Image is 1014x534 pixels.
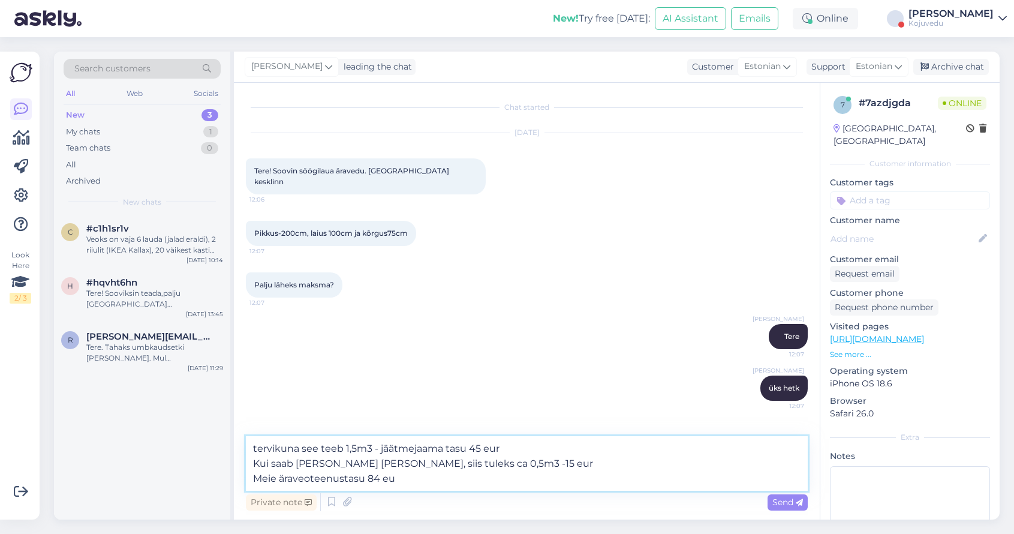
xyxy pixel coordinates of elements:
[86,288,223,310] div: Tere! Sooviksin teada,palju [GEOGRAPHIC_DATA] [GEOGRAPHIC_DATA] kolimisteenus võib maksma minna??...
[186,256,223,265] div: [DATE] 10:14
[772,497,803,508] span: Send
[687,61,734,73] div: Customer
[66,126,100,138] div: My chats
[830,266,899,282] div: Request email
[246,102,808,113] div: Chat started
[64,86,77,101] div: All
[830,365,990,377] p: Operating system
[830,158,990,169] div: Customer information
[553,11,650,26] div: Try free [DATE]:
[731,7,778,30] button: Emails
[830,349,990,360] p: See more ...
[830,450,990,463] p: Notes
[251,60,323,73] span: [PERSON_NAME]
[753,314,804,323] span: [PERSON_NAME]
[10,293,31,304] div: 2 / 3
[793,8,858,29] div: Online
[123,197,161,208] span: New chats
[254,280,334,289] span: Palju läheks maksma?
[830,287,990,299] p: Customer phone
[339,61,412,73] div: leading the chat
[86,277,137,288] span: #hqvht6hn
[830,334,924,344] a: [URL][DOMAIN_NAME]
[938,97,986,110] span: Online
[830,253,990,266] p: Customer email
[908,9,1007,28] a: [PERSON_NAME]Kojuvedu
[86,234,223,256] div: Veoks on vaja 6 lauda (jalad eraldi), 2 riiulit (IKEA Kallax), 20 väikest kasti mõõtmetega 40 × 4...
[830,191,990,209] input: Add a tag
[759,350,804,359] span: 12:07
[913,59,989,75] div: Archive chat
[908,19,994,28] div: Kojuvedu
[67,281,73,290] span: h
[784,332,799,341] span: Tere
[830,377,990,390] p: iPhone OS 18.6
[807,61,845,73] div: Support
[753,366,804,375] span: [PERSON_NAME]
[834,122,966,148] div: [GEOGRAPHIC_DATA], [GEOGRAPHIC_DATA]
[201,109,218,121] div: 3
[186,310,223,319] div: [DATE] 13:45
[553,13,579,24] b: New!
[908,9,994,19] div: [PERSON_NAME]
[68,335,73,344] span: r
[249,195,294,204] span: 12:06
[66,109,85,121] div: New
[254,229,408,238] span: Pikkus-200cm, laius 100cm ja kõrgus75cm
[841,100,845,109] span: 7
[830,320,990,333] p: Visited pages
[246,494,317,511] div: Private note
[66,175,101,187] div: Archived
[66,142,110,154] div: Team chats
[124,86,145,101] div: Web
[856,60,892,73] span: Estonian
[68,227,73,236] span: c
[188,364,223,373] div: [DATE] 11:29
[830,214,990,227] p: Customer name
[831,232,976,245] input: Add name
[246,127,808,138] div: [DATE]
[10,250,31,304] div: Look Here
[830,432,990,443] div: Extra
[859,96,938,110] div: # 7azdjgda
[830,407,990,420] p: Safari 26.0
[246,436,808,491] textarea: tervikuna see teeb 1,5m3 - jäätmejaama tasu 45 eur Kui saab [PERSON_NAME] [PERSON_NAME], siis tul...
[744,60,781,73] span: Estonian
[830,299,938,316] div: Request phone number
[86,342,223,364] div: Tere. Tahaks umbkaudsetki [PERSON_NAME]. Mul [PERSON_NAME] Paidest 4.korruselt [PERSON_NAME] [PER...
[86,331,211,342] span: raina.luhakooder@gmail.com
[759,401,804,410] span: 12:07
[254,166,451,186] span: Tere! Soovin söögilaua äravedu. [GEOGRAPHIC_DATA] kesklinn
[191,86,221,101] div: Socials
[10,61,32,84] img: Askly Logo
[66,159,76,171] div: All
[249,298,294,307] span: 12:07
[830,176,990,189] p: Customer tags
[830,395,990,407] p: Browser
[249,247,294,256] span: 12:07
[769,383,799,392] span: üks hetk
[86,223,129,234] span: #c1h1sr1v
[203,126,218,138] div: 1
[74,62,151,75] span: Search customers
[655,7,726,30] button: AI Assistant
[201,142,218,154] div: 0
